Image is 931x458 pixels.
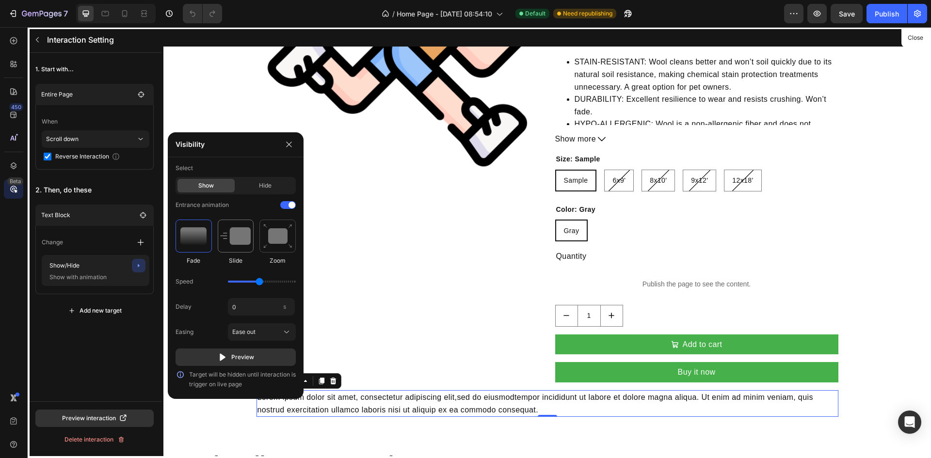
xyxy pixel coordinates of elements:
[228,298,295,316] input: s
[176,277,193,286] span: Speed
[35,302,154,319] button: Add new target
[35,61,154,78] p: 1. Start with...
[176,348,296,366] button: Preview
[55,152,109,161] span: Reverse Interaction
[187,256,200,265] span: Fade
[831,4,863,23] button: Save
[42,237,63,247] p: Change
[220,227,251,245] img: animation-image
[397,9,492,19] span: Home Page - [DATE] 08:54:10
[41,90,134,99] p: Entire Page
[237,179,294,192] div: Hide
[525,9,546,18] span: Default
[283,303,286,310] span: s
[229,256,242,265] span: Slide
[47,34,129,46] p: Interaction Setting
[176,327,193,337] span: Easing
[35,181,154,199] p: 2. Then, do these
[183,4,222,23] div: Undo/Redo
[189,370,296,389] span: Target will be hidden until interaction is trigger on live page
[263,224,292,249] img: animation-image
[839,10,855,18] span: Save
[35,431,154,448] button: Delete interaction
[9,103,23,111] div: 450
[64,435,125,444] div: Delete interaction
[228,323,296,341] button: Ease out
[46,272,143,282] p: Show with animation
[867,4,907,23] button: Publish
[7,177,23,185] div: Beta
[176,139,278,150] p: Visibility
[35,410,154,427] button: Preview interaction
[46,259,114,272] p: Show/Hide
[64,8,68,19] p: 7
[46,130,136,148] p: Scroll down
[62,414,128,423] div: Preview interaction
[177,179,235,192] div: Show
[232,328,256,336] span: Ease out
[563,9,612,18] span: Need republishing
[163,27,931,458] iframe: To enrich screen reader interactions, please activate Accessibility in Grammarly extension settings
[180,227,207,245] img: animation-image
[42,113,149,130] p: When
[392,9,395,19] span: /
[68,306,122,315] div: Add new target
[875,9,899,19] div: Publish
[270,256,286,265] span: Zoom
[218,352,254,362] div: Preview
[903,31,927,45] button: Close
[176,196,229,214] span: Entrance animation
[176,302,192,312] span: Delay
[41,210,119,220] p: Text Block
[898,411,921,434] div: Open Intercom Messenger
[4,4,72,23] button: 7
[176,159,296,177] p: Select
